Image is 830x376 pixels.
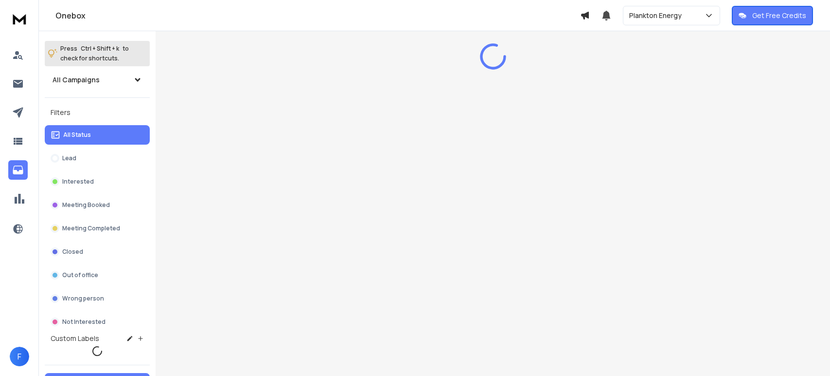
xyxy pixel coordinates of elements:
p: Get Free Credits [752,11,806,20]
button: F [10,347,29,366]
p: Meeting Completed [62,225,120,232]
button: All Campaigns [45,70,150,90]
button: Meeting Booked [45,195,150,215]
span: Ctrl + Shift + k [79,43,121,54]
p: Not Interested [62,318,106,326]
button: Interested [45,172,150,191]
p: Plankton Energy [629,11,686,20]
p: Press to check for shortcuts. [60,44,129,63]
h1: Onebox [55,10,580,21]
p: Meeting Booked [62,201,110,209]
p: Interested [62,178,94,186]
h1: All Campaigns [53,75,100,85]
p: All Status [63,131,91,139]
button: Wrong person [45,289,150,308]
p: Out of office [62,271,98,279]
p: Closed [62,248,83,256]
button: Meeting Completed [45,219,150,238]
img: logo [10,10,29,28]
p: Lead [62,154,76,162]
p: Wrong person [62,295,104,302]
button: Lead [45,149,150,168]
button: Closed [45,242,150,262]
h3: Custom Labels [51,334,99,343]
button: Out of office [45,265,150,285]
h3: Filters [45,106,150,119]
button: Not Interested [45,312,150,332]
button: All Status [45,125,150,145]
button: Get Free Credits [732,6,813,25]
